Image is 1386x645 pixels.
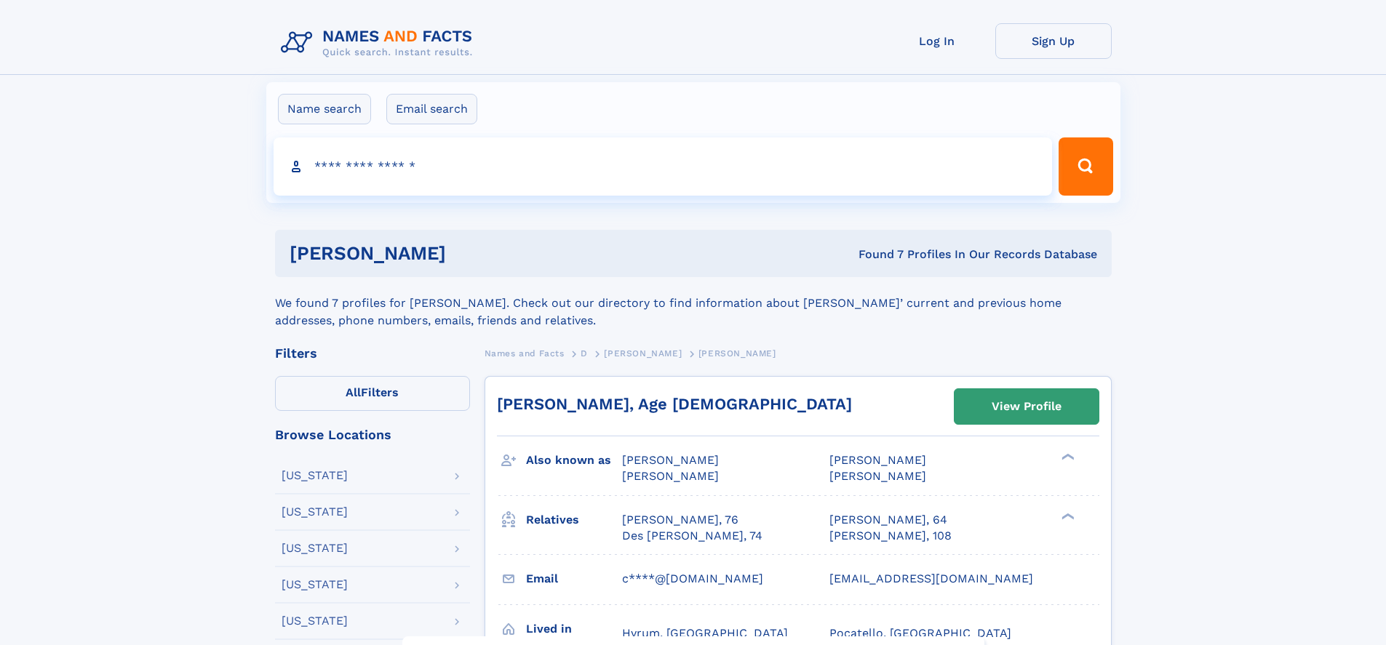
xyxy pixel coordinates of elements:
a: [PERSON_NAME], 76 [622,512,738,528]
span: [PERSON_NAME] [698,348,776,358]
div: Found 7 Profiles In Our Records Database [652,247,1097,263]
div: [US_STATE] [282,506,348,518]
span: [EMAIL_ADDRESS][DOMAIN_NAME] [829,572,1033,585]
a: D [581,344,588,362]
button: Search Button [1059,137,1112,196]
a: Des [PERSON_NAME], 74 [622,528,762,544]
a: Names and Facts [485,344,565,362]
a: [PERSON_NAME], 64 [829,512,947,528]
span: Hyrum, [GEOGRAPHIC_DATA] [622,626,788,640]
span: [PERSON_NAME] [829,453,926,467]
div: [US_STATE] [282,579,348,590]
div: View Profile [992,390,1062,423]
img: Logo Names and Facts [275,23,485,63]
div: Browse Locations [275,428,470,441]
div: [US_STATE] [282,615,348,627]
h3: Relatives [526,508,622,532]
a: Log In [879,23,995,59]
span: [PERSON_NAME] [829,469,926,483]
label: Email search [386,94,477,124]
div: ❯ [1058,452,1075,462]
div: [US_STATE] [282,470,348,481]
div: ❯ [1058,511,1075,521]
span: All [346,385,361,399]
h1: [PERSON_NAME] [290,244,653,263]
span: [PERSON_NAME] [622,469,719,483]
a: Sign Up [995,23,1112,59]
div: We found 7 profiles for [PERSON_NAME]. Check out our directory to find information about [PERSON_... [275,277,1112,329]
h3: Email [526,566,622,591]
h3: Also known as [526,448,622,473]
h3: Lived in [526,617,622,641]
label: Filters [275,376,470,411]
a: [PERSON_NAME], Age [DEMOGRAPHIC_DATA] [497,395,852,413]
label: Name search [278,94,371,124]
div: Filters [275,347,470,360]
span: [PERSON_NAME] [622,453,719,467]
div: [US_STATE] [282,542,348,554]
a: [PERSON_NAME], 108 [829,528,952,544]
a: View Profile [955,389,1099,424]
a: [PERSON_NAME] [604,344,682,362]
span: [PERSON_NAME] [604,348,682,358]
span: Pocatello, [GEOGRAPHIC_DATA] [829,626,1011,640]
input: search input [274,137,1053,196]
span: D [581,348,588,358]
